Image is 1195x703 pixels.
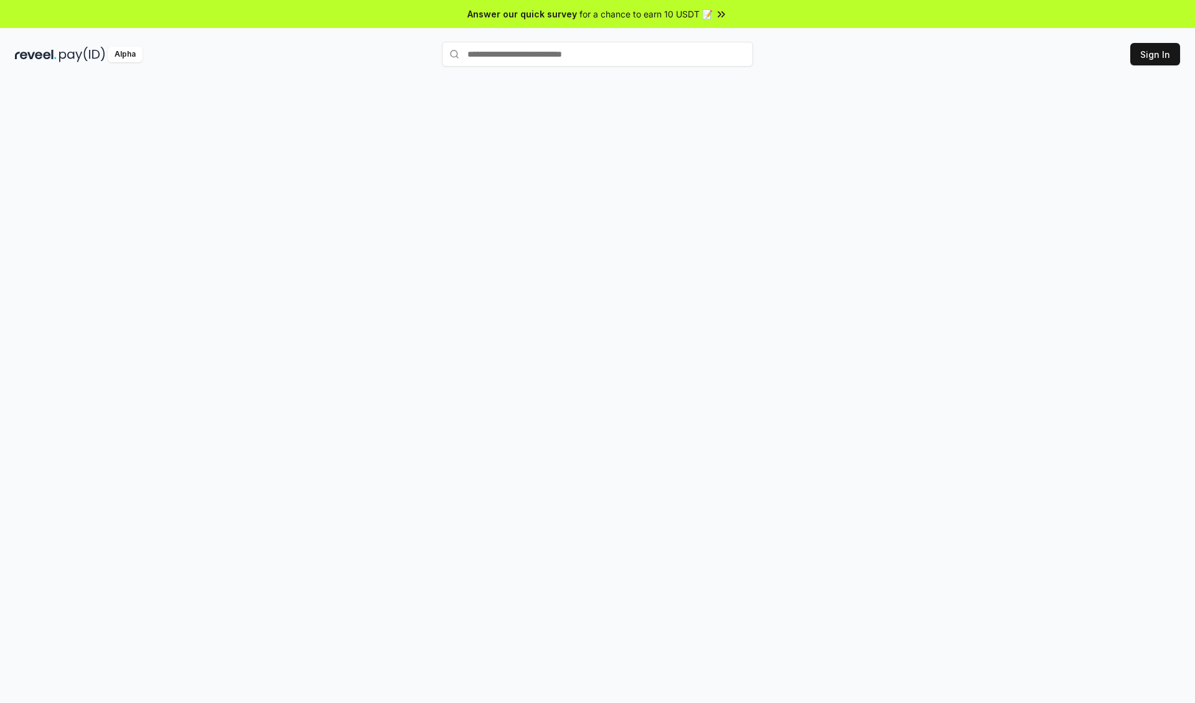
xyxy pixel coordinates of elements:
img: pay_id [59,47,105,62]
span: for a chance to earn 10 USDT 📝 [579,7,713,21]
div: Alpha [108,47,143,62]
span: Answer our quick survey [467,7,577,21]
img: reveel_dark [15,47,57,62]
button: Sign In [1130,43,1180,65]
